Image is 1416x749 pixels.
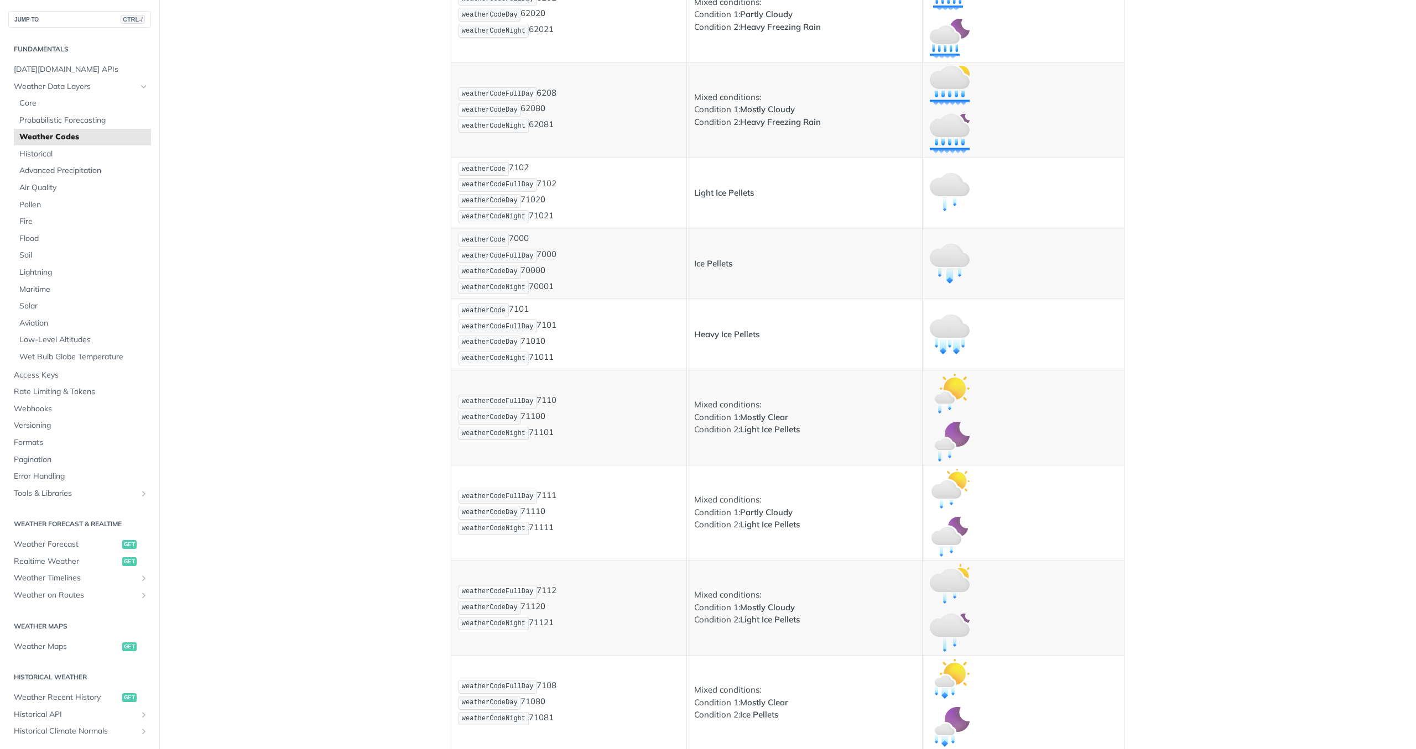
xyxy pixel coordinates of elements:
[19,132,148,143] span: Weather Codes
[930,187,970,197] span: Expand image
[8,44,151,54] h2: Fundamentals
[8,638,151,655] a: Weather Mapsget
[19,98,148,109] span: Core
[930,612,970,652] img: mostly_cloudy_light_ice_pellets_day
[740,22,821,32] strong: Heavy Freezing Rain
[139,489,148,498] button: Show subpages for Tools & Libraries
[19,250,148,261] span: Soil
[139,710,148,719] button: Show subpages for Historical API
[549,617,554,627] strong: 1
[740,614,800,625] strong: Light Ice Pellets
[462,509,518,516] span: weatherCodeDay
[14,539,119,550] span: Weather Forecast
[122,642,137,651] span: get
[14,81,137,92] span: Weather Data Layers
[462,397,534,405] span: weatherCodeFullDay
[14,281,151,298] a: Maritime
[139,574,148,583] button: Show subpages for Weather Timelines
[930,128,970,138] span: Expand image
[540,336,545,346] strong: 0
[549,427,554,437] strong: 1
[19,284,148,295] span: Maritime
[462,90,534,98] span: weatherCodeFullDay
[14,213,151,230] a: Fire
[14,386,148,397] span: Rate Limiting & Tokens
[14,180,151,196] a: Air Quality
[19,267,148,278] span: Lightning
[930,672,970,683] span: Expand image
[8,485,151,502] a: Tools & LibrariesShow subpages for Tools & Libraries
[19,233,148,244] span: Flood
[694,494,915,531] p: Mixed conditions: Condition 1: Condition 2:
[930,625,970,636] span: Expand image
[462,11,518,19] span: weatherCodeDay
[14,573,137,584] span: Weather Timelines
[14,404,148,415] span: Webhooks
[14,726,137,737] span: Historical Climate Normals
[540,265,545,275] strong: 0
[8,434,151,451] a: Formats
[930,387,970,397] span: Expand image
[540,411,545,421] strong: 0
[14,556,119,567] span: Realtime Weather
[462,197,518,205] span: weatherCodeDay
[19,318,148,329] span: Aviation
[8,11,151,28] button: JUMP TOCTRL-/
[139,82,148,91] button: Hide subpages for Weather Data Layers
[930,33,970,43] span: Expand image
[14,64,148,75] span: [DATE][DOMAIN_NAME] APIs
[459,302,679,366] p: 7101 7101 7101 7101
[462,604,518,611] span: weatherCodeDay
[459,489,679,536] p: 7111 7111 7111
[930,435,970,446] span: Expand image
[139,591,148,600] button: Show subpages for Weather on Routes
[930,517,970,557] img: partly_cloudy_light_ice_pellets_day
[549,210,554,221] strong: 1
[19,200,148,211] span: Pollen
[462,354,525,362] span: weatherCodeNight
[462,284,525,291] span: weatherCodeNight
[122,557,137,566] span: get
[930,720,970,731] span: Expand image
[930,66,970,106] img: mostly_cloudy_heavy_freezing_rain_day
[930,19,970,59] img: partly_cloudy_heavy_freezing_rain_night
[540,194,545,205] strong: 0
[8,78,151,95] a: Weather Data LayersHide subpages for Weather Data Layers
[740,519,800,530] strong: Light Ice Pellets
[694,399,915,436] p: Mixed conditions: Condition 1: Condition 2:
[930,530,970,541] span: Expand image
[462,715,525,722] span: weatherCodeNight
[8,706,151,723] a: Historical APIShow subpages for Historical API
[459,584,679,631] p: 7112 7112 7112
[19,165,148,176] span: Advanced Precipitation
[19,334,148,345] span: Low-Level Altitudes
[694,589,915,626] p: Mixed conditions: Condition 1: Condition 2:
[14,112,151,129] a: Probabilistic Forecasting
[549,522,554,532] strong: 1
[740,104,795,114] strong: Mostly Cloudy
[462,181,534,188] span: weatherCodeFullDay
[459,161,679,224] p: 7102 7102 7102 7102
[14,129,151,145] a: Weather Codes
[930,244,970,284] img: ice_pellets
[19,149,148,160] span: Historical
[740,424,800,434] strong: Light Ice Pellets
[540,601,545,611] strong: 0
[540,103,545,114] strong: 0
[8,536,151,553] a: Weather Forecastget
[19,182,148,193] span: Air Quality
[14,590,137,601] span: Weather on Routes
[14,437,148,448] span: Formats
[14,247,151,264] a: Soil
[930,469,970,509] img: partly_cloudy_light_ice_pellets_day
[19,352,148,363] span: Wet Bulb Globe Temperature
[8,553,151,570] a: Realtime Weatherget
[14,692,119,703] span: Weather Recent History
[139,727,148,736] button: Show subpages for Historical Climate Normals
[740,117,821,127] strong: Heavy Freezing Rain
[14,471,148,482] span: Error Handling
[462,307,506,315] span: weatherCode
[8,621,151,631] h2: Weather Maps
[540,696,545,706] strong: 0
[549,24,554,35] strong: 1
